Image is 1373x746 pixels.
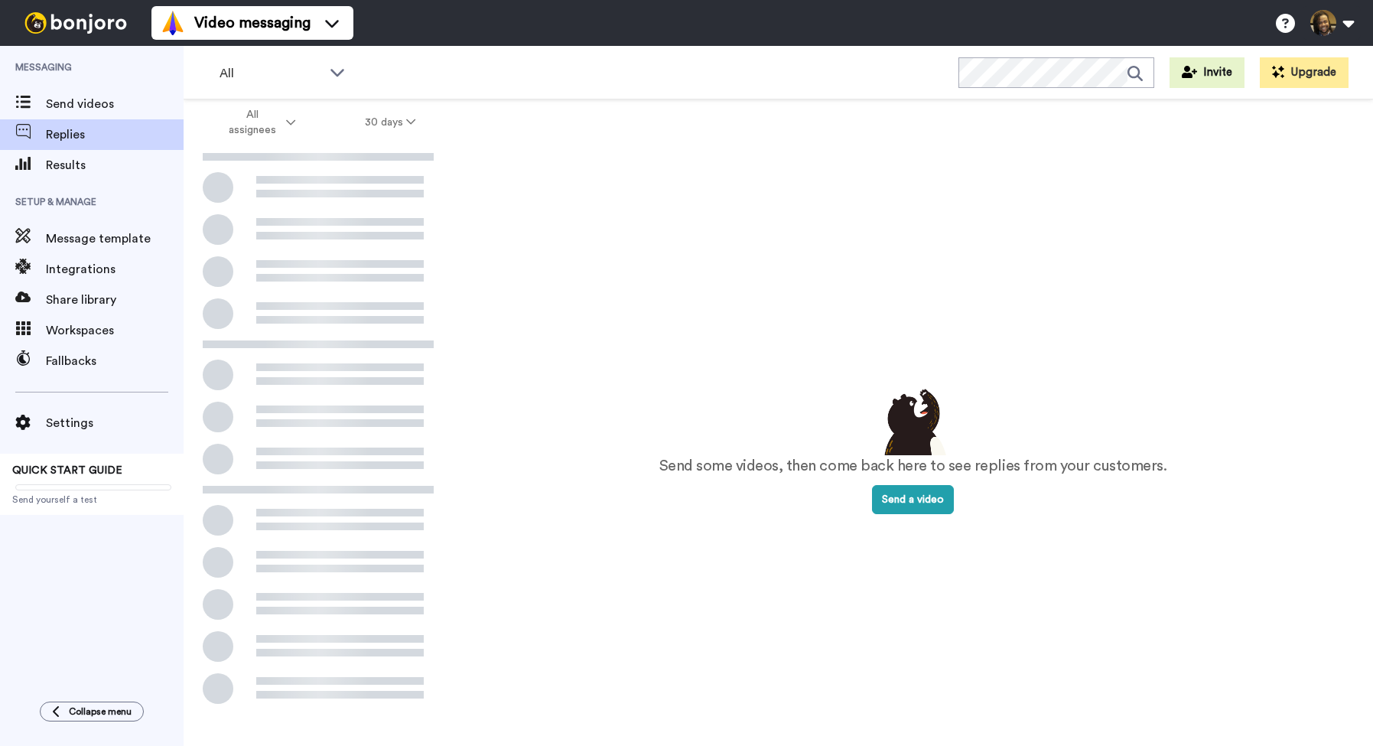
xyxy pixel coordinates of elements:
span: All assignees [221,107,283,138]
span: Replies [46,125,184,144]
span: Message template [46,230,184,248]
span: Share library [46,291,184,309]
span: Results [46,156,184,174]
button: 30 days [330,109,451,136]
p: Send some videos, then come back here to see replies from your customers. [659,455,1167,477]
button: Upgrade [1260,57,1349,88]
span: Fallbacks [46,352,184,370]
button: Invite [1170,57,1244,88]
button: All assignees [187,101,330,144]
a: Send a video [872,494,954,505]
span: Video messaging [194,12,311,34]
span: QUICK START GUIDE [12,465,122,476]
span: Settings [46,414,184,432]
button: Send a video [872,485,954,514]
img: results-emptystates.png [875,385,952,455]
img: vm-color.svg [161,11,185,35]
button: Collapse menu [40,702,144,722]
span: Send videos [46,95,184,113]
span: Workspaces [46,321,184,340]
span: Integrations [46,260,184,279]
img: bj-logo-header-white.svg [18,12,133,34]
span: Send yourself a test [12,494,171,506]
span: Collapse menu [69,705,132,718]
span: All [220,64,322,83]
